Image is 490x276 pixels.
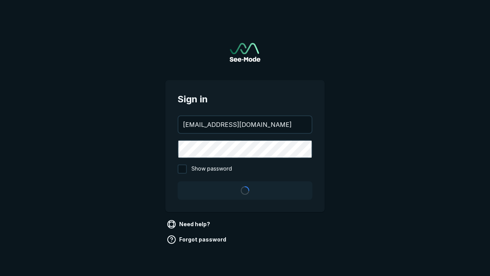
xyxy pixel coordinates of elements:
img: See-Mode Logo [230,43,260,62]
span: Sign in [178,92,312,106]
a: Forgot password [165,233,229,246]
a: Need help? [165,218,213,230]
input: your@email.com [178,116,312,133]
span: Show password [191,164,232,174]
a: Go to sign in [230,43,260,62]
